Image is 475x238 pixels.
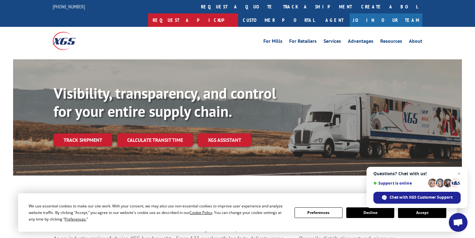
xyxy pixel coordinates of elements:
[373,171,461,176] span: Questions? Chat with us!
[54,83,276,121] b: Visibility, transparency, and control for your entire supply chain.
[346,207,394,218] button: Decline
[409,39,422,46] a: About
[380,39,402,46] a: Resources
[148,13,238,27] a: Request a pickup
[238,13,319,27] a: Customer Portal
[324,39,341,46] a: Services
[295,207,343,218] button: Preferences
[198,133,251,147] a: XGS ASSISTANT
[390,195,453,200] span: Chat with XGS Customer Support
[65,216,86,222] span: Preferences
[373,181,426,186] span: Support is online
[117,133,193,147] a: Calculate transit time
[350,13,422,27] a: Join Our Team
[289,39,317,46] a: For Retailers
[319,13,350,27] a: Agent
[398,207,446,218] button: Accept
[190,210,212,215] span: Cookie Policy
[348,39,373,46] a: Advantages
[54,133,112,146] a: Track shipment
[449,213,468,232] a: Open chat
[53,3,85,10] a: [PHONE_NUMBER]
[18,193,457,232] div: Cookie Consent Prompt
[373,192,461,204] span: Chat with XGS Customer Support
[263,39,282,46] a: For Mills
[29,203,287,222] div: We use essential cookies to make our site work. With your consent, we may also use non-essential ...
